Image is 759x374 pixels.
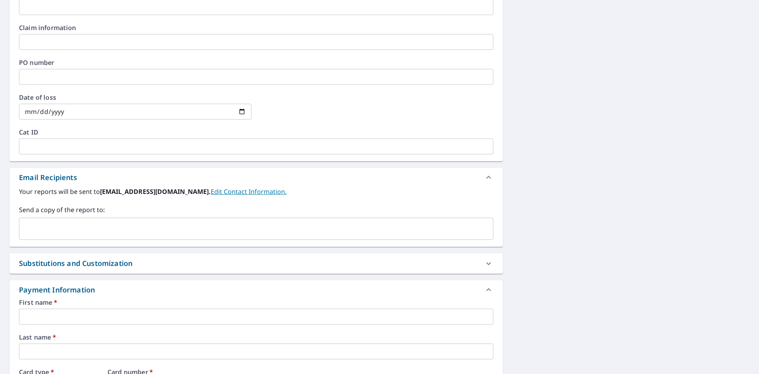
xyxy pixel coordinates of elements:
[9,280,503,299] div: Payment Information
[19,94,251,101] label: Date of loss
[9,168,503,187] div: Email Recipients
[211,187,287,196] a: EditContactInfo
[19,334,493,340] label: Last name
[19,258,132,269] div: Substitutions and Customization
[19,59,493,66] label: PO number
[19,205,493,215] label: Send a copy of the report to:
[19,285,98,295] div: Payment Information
[19,299,493,306] label: First name
[19,172,77,183] div: Email Recipients
[19,25,493,31] label: Claim information
[100,187,211,196] b: [EMAIL_ADDRESS][DOMAIN_NAME].
[9,253,503,273] div: Substitutions and Customization
[19,187,493,196] label: Your reports will be sent to
[19,129,493,135] label: Cat ID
